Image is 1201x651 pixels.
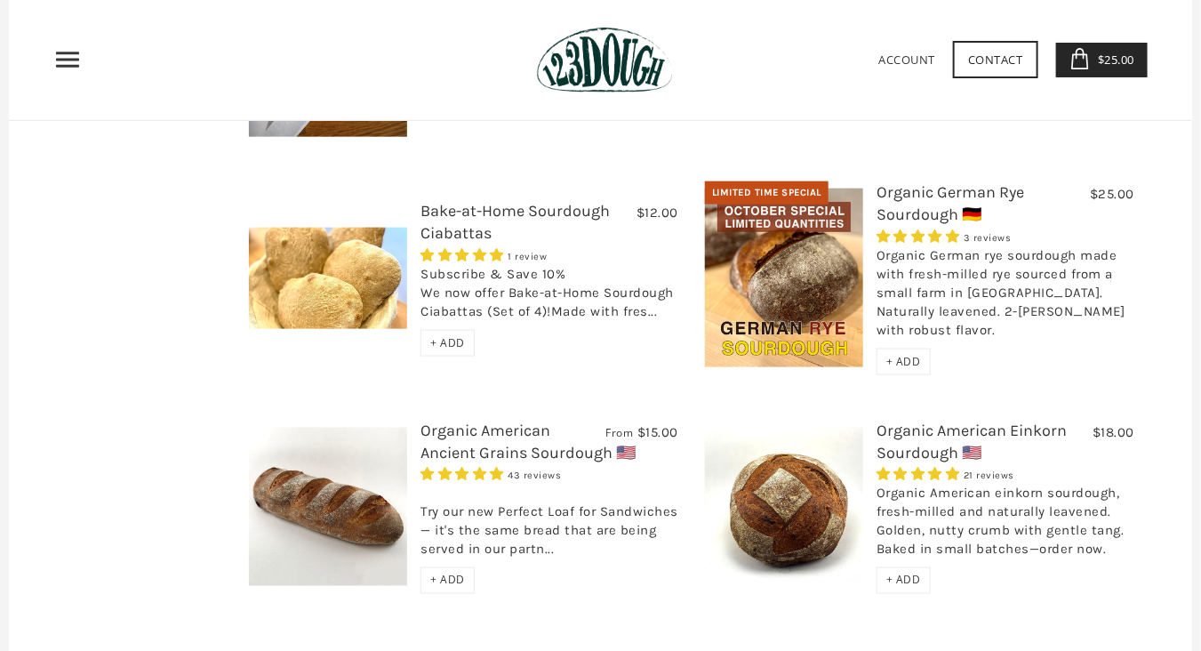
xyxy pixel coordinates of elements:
span: 1 review [508,251,547,262]
span: 43 reviews [508,470,561,481]
a: Contact [953,41,1038,78]
a: Organic German Rye Sourdough 🇩🇪 [877,182,1024,224]
img: Organic American Einkorn Sourdough 🇺🇸 [705,428,863,586]
div: + ADD [420,567,475,594]
span: 5.00 stars [877,229,964,245]
img: Organic German Rye Sourdough 🇩🇪 [705,189,863,367]
div: Try our new Perfect Loaf for Sandwiches — it's the same bread that are being served in our partn... [420,484,678,567]
span: $15.00 [637,424,678,440]
span: 4.95 stars [877,466,964,482]
span: + ADD [430,573,465,588]
div: + ADD [877,567,931,594]
img: 123Dough Bakery [537,27,673,93]
span: + ADD [430,335,465,350]
span: From [606,425,634,440]
div: Subscribe & Save 10% We now offer Bake-at-Home Sourdough Ciabattas (Set of 4)!Made with fres... [420,265,678,330]
div: Organic German rye sourdough made with fresh-milled rye sourced from a small farm in [GEOGRAPHIC_... [877,246,1134,349]
img: Bake-at-Home Sourdough Ciabattas [249,228,407,329]
a: Organic American Ancient Grains Sourdough 🇺🇸 [420,421,636,462]
nav: Primary [53,45,82,74]
a: Organic American Einkorn Sourdough 🇺🇸 [877,421,1067,462]
span: $25.00 [1093,52,1134,68]
span: 3 reviews [964,232,1012,244]
a: $25.00 [1056,43,1149,77]
div: Organic American einkorn sourdough, fresh-milled and naturally leavened. Golden, nutty crumb with... [877,484,1134,567]
div: + ADD [420,330,475,357]
span: 21 reviews [964,470,1014,481]
span: $18.00 [1093,424,1134,440]
img: Organic American Ancient Grains Sourdough 🇺🇸 [249,428,407,586]
span: $12.00 [637,205,678,221]
div: + ADD [877,349,931,375]
span: 4.93 stars [420,466,508,482]
div: Limited Time Special [705,181,829,205]
span: 5.00 stars [420,247,508,263]
span: + ADD [886,573,921,588]
span: $25.00 [1090,186,1134,202]
a: Account [879,52,936,68]
a: Bake-at-Home Sourdough Ciabattas [420,201,610,243]
span: + ADD [886,354,921,369]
